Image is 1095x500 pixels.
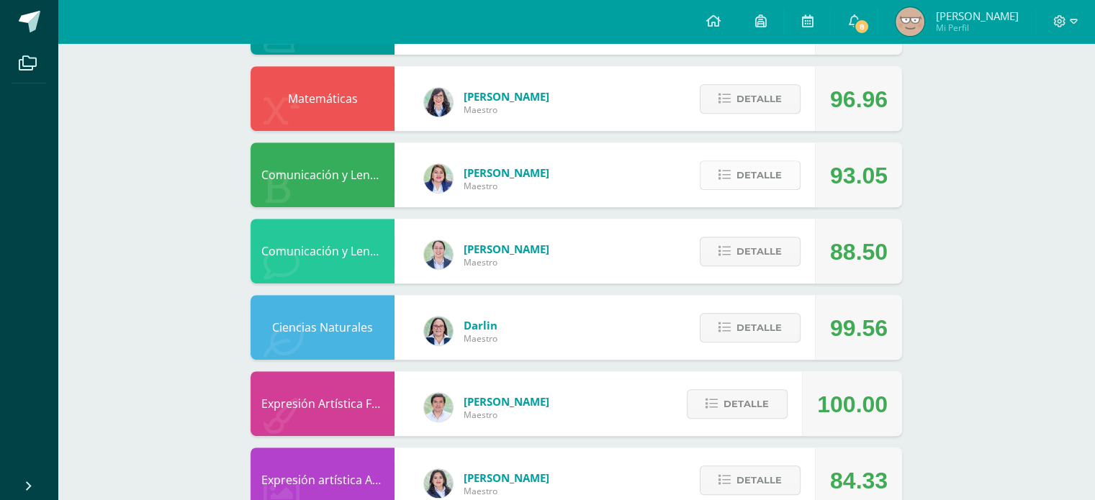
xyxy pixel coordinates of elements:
[424,469,453,498] img: 4a4aaf78db504b0aa81c9e1154a6f8e5.png
[251,371,395,436] div: Expresión Artística FORMACIÓN MUSICAL
[687,389,788,419] button: Detalle
[424,88,453,117] img: 01c6c64f30021d4204c203f22eb207bb.png
[700,84,801,114] button: Detalle
[464,256,549,268] span: Maestro
[700,313,801,342] button: Detalle
[464,332,497,345] span: Maestro
[724,391,769,417] span: Detalle
[464,242,549,256] span: [PERSON_NAME]
[700,465,801,495] button: Detalle
[464,180,549,192] span: Maestro
[424,164,453,193] img: 97caf0f34450839a27c93473503a1ec1.png
[736,86,782,112] span: Detalle
[736,467,782,494] span: Detalle
[935,22,1018,34] span: Mi Perfil
[251,142,395,207] div: Comunicación y Lenguaje Idioma Español
[251,295,395,360] div: Ciencias Naturales
[464,165,549,180] span: [PERSON_NAME]
[424,393,453,422] img: 8e3dba6cfc057293c5db5c78f6d0205d.png
[464,409,549,421] span: Maestro
[251,66,395,131] div: Matemáticas
[424,317,453,345] img: 571966f00f586896050bf2f129d9ef0a.png
[736,314,782,341] span: Detalle
[736,238,782,265] span: Detalle
[830,296,888,360] div: 99.56
[896,7,924,36] img: e3abb1ebbe6d3481a363f12c8e97d852.png
[464,318,497,332] span: Darlin
[464,485,549,497] span: Maestro
[464,89,549,104] span: [PERSON_NAME]
[830,67,888,132] div: 96.96
[464,471,549,485] span: [PERSON_NAME]
[854,19,870,35] span: 8
[817,372,888,437] div: 100.00
[736,162,782,188] span: Detalle
[700,237,801,266] button: Detalle
[251,219,395,283] div: Comunicación y Lenguaje Inglés
[700,160,801,190] button: Detalle
[935,9,1018,23] span: [PERSON_NAME]
[464,394,549,409] span: [PERSON_NAME]
[830,143,888,208] div: 93.05
[464,104,549,116] span: Maestro
[424,240,453,269] img: bdeda482c249daf2390eb3a441c038f2.png
[830,219,888,284] div: 88.50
